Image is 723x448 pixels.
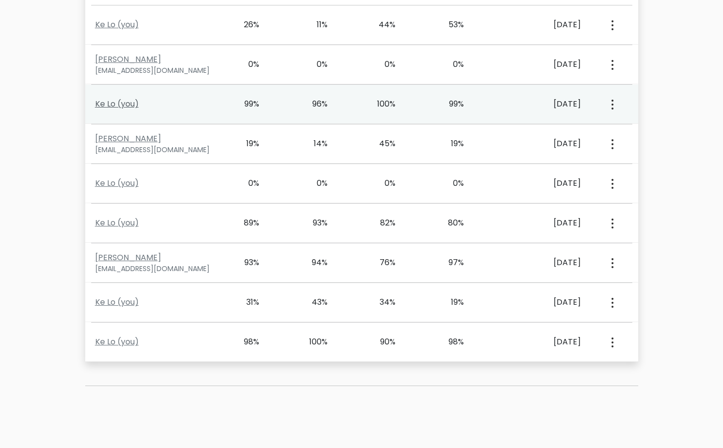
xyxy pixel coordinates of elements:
[368,296,396,308] div: 34%
[504,217,581,229] div: [DATE]
[95,133,161,144] a: [PERSON_NAME]
[504,296,581,308] div: [DATE]
[95,19,139,30] a: Ke Lo (you)
[436,58,464,70] div: 0%
[231,19,260,31] div: 26%
[231,217,260,229] div: 89%
[299,98,328,110] div: 96%
[368,217,396,229] div: 82%
[504,177,581,189] div: [DATE]
[436,98,464,110] div: 99%
[299,296,328,308] div: 43%
[436,138,464,150] div: 19%
[436,177,464,189] div: 0%
[368,58,396,70] div: 0%
[95,145,220,155] div: [EMAIL_ADDRESS][DOMAIN_NAME]
[231,296,260,308] div: 31%
[436,19,464,31] div: 53%
[299,19,328,31] div: 11%
[231,138,260,150] div: 19%
[231,177,260,189] div: 0%
[504,98,581,110] div: [DATE]
[231,98,260,110] div: 99%
[95,177,139,189] a: Ke Lo (you)
[95,65,220,76] div: [EMAIL_ADDRESS][DOMAIN_NAME]
[231,336,260,348] div: 98%
[504,138,581,150] div: [DATE]
[368,177,396,189] div: 0%
[95,217,139,228] a: Ke Lo (you)
[368,257,396,269] div: 76%
[95,296,139,308] a: Ke Lo (you)
[368,336,396,348] div: 90%
[436,296,464,308] div: 19%
[95,54,161,65] a: [PERSON_NAME]
[436,336,464,348] div: 98%
[299,257,328,269] div: 94%
[368,138,396,150] div: 45%
[368,98,396,110] div: 100%
[299,138,328,150] div: 14%
[504,58,581,70] div: [DATE]
[299,336,328,348] div: 100%
[95,98,139,110] a: Ke Lo (you)
[368,19,396,31] div: 44%
[504,257,581,269] div: [DATE]
[299,58,328,70] div: 0%
[436,217,464,229] div: 80%
[504,19,581,31] div: [DATE]
[95,252,161,263] a: [PERSON_NAME]
[504,336,581,348] div: [DATE]
[95,336,139,347] a: Ke Lo (you)
[231,257,260,269] div: 93%
[436,257,464,269] div: 97%
[95,264,220,274] div: [EMAIL_ADDRESS][DOMAIN_NAME]
[299,217,328,229] div: 93%
[231,58,260,70] div: 0%
[299,177,328,189] div: 0%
